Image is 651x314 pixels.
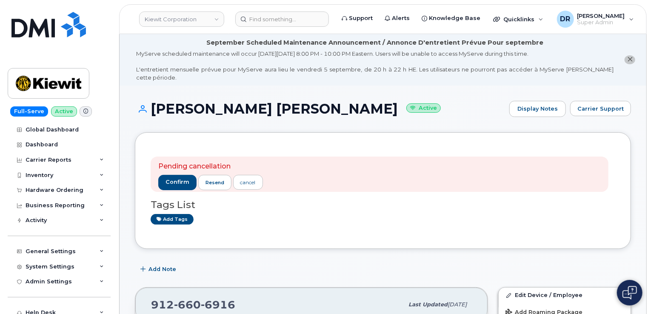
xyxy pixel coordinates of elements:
a: Add tags [151,214,194,225]
div: MyServe scheduled maintenance will occur [DATE][DATE] 8:00 PM - 10:00 PM Eastern. Users will be u... [136,50,614,81]
div: cancel [240,179,256,186]
button: close notification [625,55,635,64]
span: 912 [151,298,235,311]
a: Display Notes [509,101,566,117]
div: September Scheduled Maintenance Announcement / Annonce D'entretient Prévue Pour septembre [206,38,543,47]
button: confirm [158,175,197,190]
span: Add Note [148,265,176,273]
span: Last updated [408,301,448,308]
span: 6916 [201,298,235,311]
img: Open chat [622,286,637,300]
span: confirm [166,178,189,186]
button: Carrier Support [570,101,631,116]
p: Pending cancellation [158,162,263,171]
span: [DATE] [448,301,467,308]
small: Active [406,103,441,113]
a: cancel [233,175,263,190]
h3: Tags List [151,200,615,210]
span: Carrier Support [577,105,624,113]
span: resend [206,179,224,186]
span: 660 [174,298,201,311]
a: Edit Device / Employee [499,288,631,303]
h1: [PERSON_NAME] [PERSON_NAME] [135,101,505,116]
button: Add Note [135,262,183,277]
button: resend [198,175,231,190]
